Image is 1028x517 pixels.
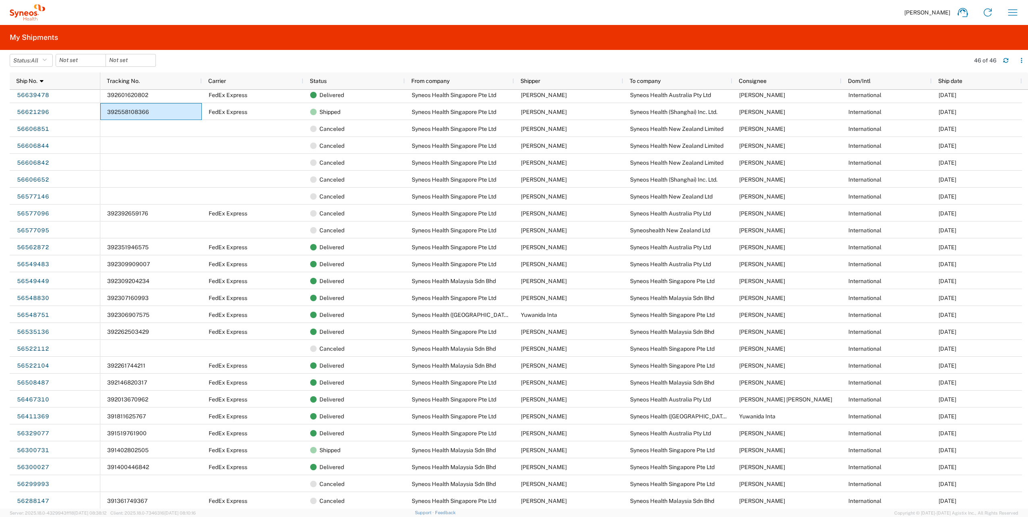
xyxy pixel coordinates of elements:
[848,227,881,234] span: International
[412,312,531,318] span: Syneos Health (Thailand) Limited
[939,143,956,149] span: 08/26/2025
[739,278,785,284] span: Arturo Medina
[319,323,344,340] span: Delivered
[939,464,956,470] span: 07/28/2025
[435,510,456,515] a: Feedback
[520,78,540,84] span: Shipper
[521,498,567,504] span: Arturo Medina
[319,492,344,509] span: Canceled
[209,312,247,318] span: FedEx Express
[412,481,496,487] span: Syneos Health Malaysia Sdn Bhd
[17,140,50,153] a: 56606844
[739,396,832,403] span: Ligia Cassales Chen
[17,258,50,271] a: 56549483
[630,109,717,115] span: Syneos Health (Shanghai) Inc. Ltd.
[939,244,956,250] span: 08/22/2025
[630,345,715,352] span: Syneos Health Singapore Pte Ltd
[848,210,881,217] span: International
[17,275,50,288] a: 56549449
[319,137,344,154] span: Canceled
[17,326,50,339] a: 56535136
[107,210,148,217] span: 392392659176
[17,343,50,356] a: 56522112
[630,481,715,487] span: Syneos Health Singapore Pte Ltd
[310,78,327,84] span: Status
[209,498,247,504] span: FedEx Express
[630,447,715,453] span: Syneos Health Singapore Pte Ltd
[848,244,881,250] span: International
[739,159,785,166] span: Jemma Arnold
[208,78,226,84] span: Carrier
[848,396,881,403] span: International
[630,430,711,436] span: Syneos Health Australia Pty Ltd
[848,193,881,200] span: International
[630,210,711,217] span: Syneos Health Australia Pty Ltd
[630,396,711,403] span: Syneos Health Australia Pty Ltd
[630,295,714,301] span: Syneos Health Malaysia Sdn Bhd
[107,329,149,335] span: 392262503429
[939,159,956,166] span: 08/26/2025
[848,464,881,470] span: International
[17,89,50,102] a: 56639478
[939,430,956,436] span: 07/30/2025
[412,362,496,369] span: Syneos Health Malaysia Sdn Bhd
[209,210,247,217] span: FedEx Express
[107,78,140,84] span: Tracking No.
[630,78,661,84] span: To company
[16,78,37,84] span: Ship No.
[319,425,344,442] span: Delivered
[848,295,881,301] span: International
[939,109,956,115] span: 08/28/2025
[412,159,496,166] span: Syneos Health Singapore Pte Ltd
[939,498,956,504] span: 07/28/2025
[319,205,344,222] span: Canceled
[107,379,147,386] span: 392146820317
[521,464,567,470] span: Chor Hong Lim
[412,143,496,149] span: Syneos Health Singapore Pte Ltd
[939,362,956,369] span: 08/20/2025
[739,481,785,487] span: Arturo Medina
[521,261,567,267] span: Arturo Medina
[739,413,775,420] span: Yuwanida Inta
[319,391,344,408] span: Delivered
[848,176,881,183] span: International
[412,396,496,403] span: Syneos Health Singapore Pte Ltd
[10,33,58,42] h2: My Shipments
[107,362,145,369] span: 392261744211
[521,413,567,420] span: Arturo Medina
[630,379,714,386] span: Syneos Health Malaysia Sdn Bhd
[412,464,496,470] span: Syneos Health Malaysia Sdn Bhd
[521,176,567,183] span: Arturo Medina
[974,57,997,64] div: 46 of 46
[209,430,247,436] span: FedEx Express
[521,227,567,234] span: Arturo Medina
[319,408,344,425] span: Delivered
[412,176,496,183] span: Syneos Health Singapore Pte Ltd
[56,54,106,66] input: Not set
[411,78,450,84] span: From company
[739,430,785,436] span: Raheela Tabasum
[31,57,38,64] span: All
[319,306,344,323] span: Delivered
[739,244,785,250] span: Joel Reid
[521,193,567,200] span: Arturo Medina
[939,329,956,335] span: 08/25/2025
[17,444,50,457] a: 56300731
[848,362,881,369] span: International
[412,413,496,420] span: Syneos Health Singapore Pte Ltd
[848,278,881,284] span: International
[412,92,496,98] span: Syneos Health Singapore Pte Ltd
[107,244,149,250] span: 392351946575
[939,227,956,234] span: 08/22/2025
[319,357,344,374] span: Delivered
[739,379,785,386] span: Ng Lee Tin
[17,157,50,170] a: 56606842
[319,273,344,290] span: Delivered
[412,227,496,234] span: Syneos Health Singapore Pte Ltd
[848,92,881,98] span: International
[939,447,956,453] span: 07/28/2025
[209,109,247,115] span: FedEx Express
[319,103,340,120] span: Shipped
[17,241,50,254] a: 56562872
[412,430,496,436] span: Syneos Health Singapore Pte Ltd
